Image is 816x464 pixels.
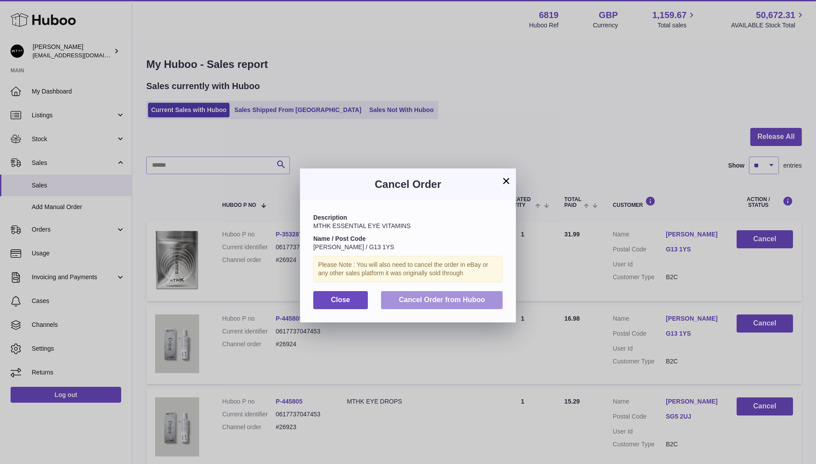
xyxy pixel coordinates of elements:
[313,291,368,309] button: Close
[399,296,485,303] span: Cancel Order from Huboo
[331,296,350,303] span: Close
[313,243,394,251] span: [PERSON_NAME] / G13 1YS
[313,256,503,282] div: Please Note : You will also need to cancel the order in eBay or any other sales platform it was o...
[313,177,503,191] h3: Cancel Order
[313,235,366,242] strong: Name / Post Code
[501,176,512,186] button: ×
[313,222,411,229] span: MTHK ESSENTIAL EYE VITAMINS
[313,214,347,221] strong: Description
[381,291,503,309] button: Cancel Order from Huboo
